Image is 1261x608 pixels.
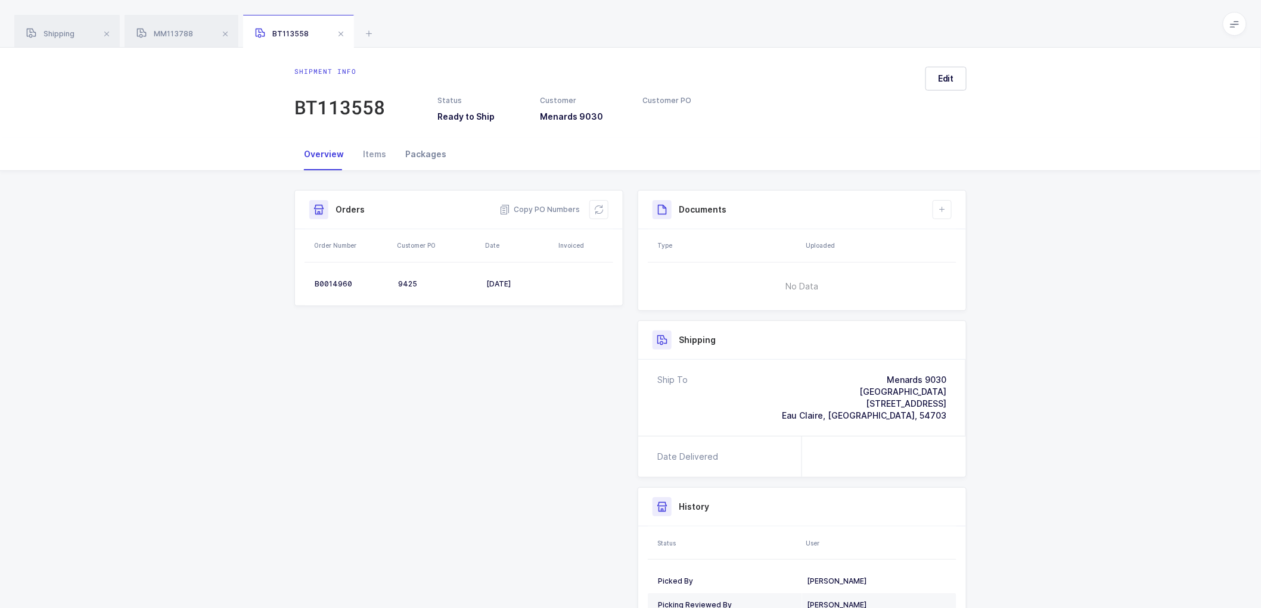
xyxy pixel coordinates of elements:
[314,241,390,250] div: Order Number
[336,204,365,216] h3: Orders
[938,73,954,85] span: Edit
[540,111,628,123] h3: Menards 9030
[398,279,477,289] div: 9425
[806,538,953,548] div: User
[782,410,946,420] span: Eau Claire, [GEOGRAPHIC_DATA], 54703
[437,111,526,123] h3: Ready to Ship
[657,241,799,250] div: Type
[136,29,193,38] span: MM113788
[679,334,716,346] h3: Shipping
[294,138,353,170] div: Overview
[657,374,688,422] div: Ship To
[679,501,709,513] h3: History
[657,538,799,548] div: Status
[643,95,731,106] div: Customer PO
[658,576,797,586] div: Picked By
[397,241,478,250] div: Customer PO
[782,398,946,410] div: [STREET_ADDRESS]
[807,576,946,586] div: [PERSON_NAME]
[540,95,628,106] div: Customer
[26,29,74,38] span: Shipping
[294,67,385,76] div: Shipment info
[437,95,526,106] div: Status
[499,204,580,216] button: Copy PO Numbers
[725,269,880,304] span: No Data
[486,279,550,289] div: [DATE]
[782,374,946,386] div: Menards 9030
[353,138,396,170] div: Items
[782,386,946,398] div: [GEOGRAPHIC_DATA]
[396,138,456,170] div: Packages
[315,279,389,289] div: B0014960
[679,204,726,216] h3: Documents
[485,241,551,250] div: Date
[255,29,309,38] span: BT113558
[806,241,953,250] div: Uploaded
[925,67,967,91] button: Edit
[558,241,610,250] div: Invoiced
[657,451,723,463] div: Date Delivered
